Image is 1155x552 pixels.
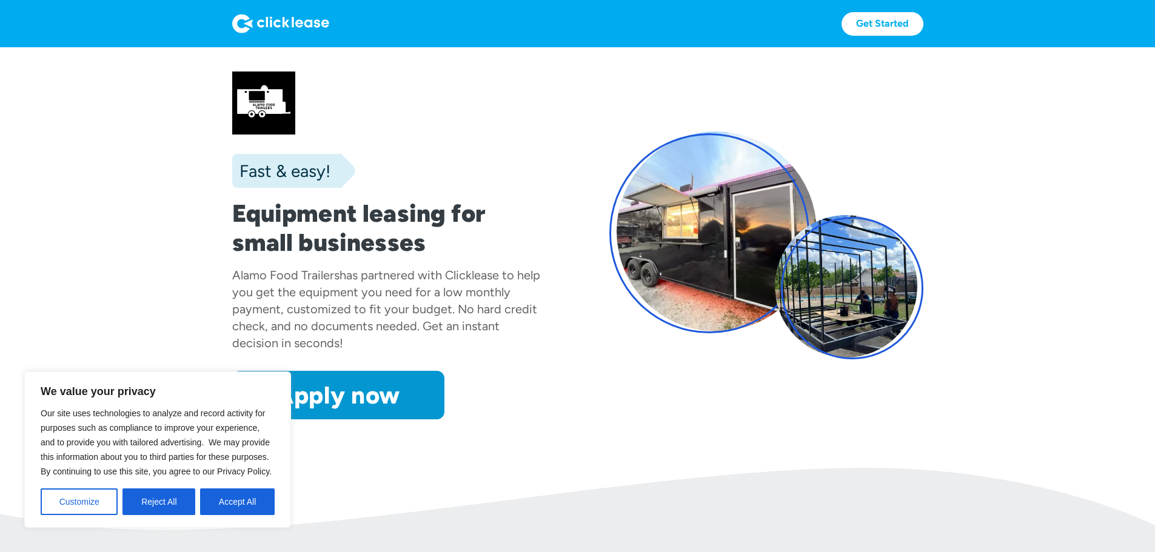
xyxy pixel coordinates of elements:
[200,488,275,515] button: Accept All
[41,408,272,476] span: Our site uses technologies to analyze and record activity for purposes such as compliance to impr...
[232,371,444,419] a: Apply now
[122,488,195,515] button: Reject All
[232,159,330,183] div: Fast & easy!
[232,268,340,282] div: Alamo Food Trailers
[842,12,923,36] a: Get Started
[232,14,329,33] img: Logo
[41,384,275,399] p: We value your privacy
[232,268,540,350] div: has partnered with Clicklease to help you get the equipment you need for a low monthly payment, c...
[24,371,291,528] div: We value your privacy
[232,199,546,257] h1: Equipment leasing for small businesses
[41,488,118,515] button: Customize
